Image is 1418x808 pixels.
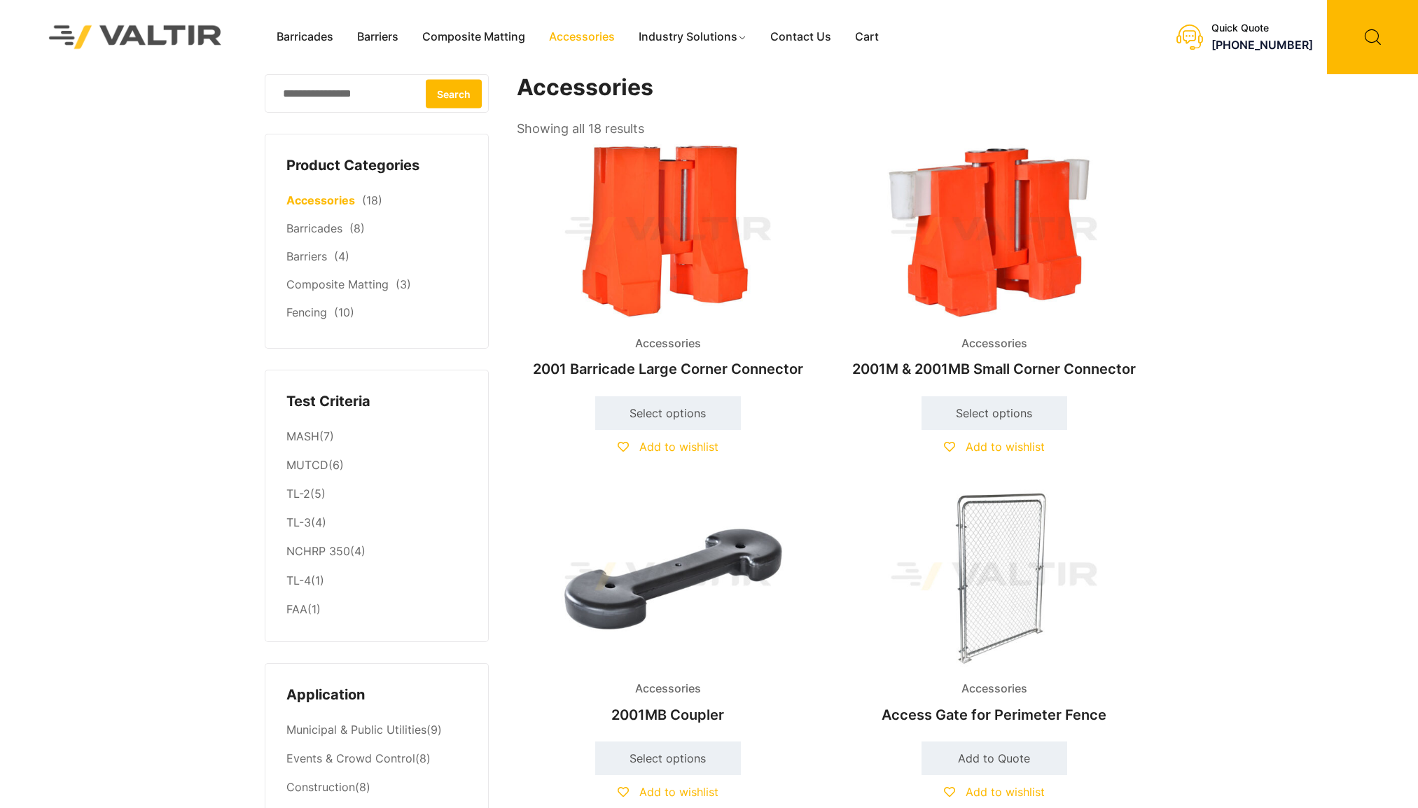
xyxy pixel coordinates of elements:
a: TL-2 [286,487,310,501]
li: (6) [286,452,467,480]
a: TL-3 [286,515,311,529]
a: TL-4 [286,573,311,587]
a: Add to cart: “Access Gate for Perimeter Fence” [922,741,1067,775]
h1: Accessories [517,74,1147,102]
a: NCHRP 350 [286,544,350,558]
li: (8) [286,774,467,802]
li: (4) [286,538,467,566]
span: Add to wishlist [966,785,1045,799]
a: Accessories2001 Barricade Large Corner Connector [517,140,819,384]
a: Add to wishlist [944,785,1045,799]
img: Valtir Rentals [31,7,240,67]
h2: 2001MB Coupler [517,699,819,730]
a: Select options for “2001MB Coupler” [595,741,741,775]
span: Add to wishlist [966,440,1045,454]
a: AccessoriesAccess Gate for Perimeter Fence [843,486,1146,730]
a: Municipal & Public Utilities [286,723,426,737]
span: Accessories [951,333,1038,354]
a: MUTCD [286,458,328,472]
a: Accessories [286,193,355,207]
span: Accessories [625,678,711,699]
span: Add to wishlist [639,440,718,454]
a: Accessories2001M & 2001MB Small Corner Connector [843,140,1146,384]
p: Showing all 18 results [517,117,644,141]
span: (10) [334,305,354,319]
h4: Product Categories [286,155,467,176]
span: (3) [396,277,411,291]
a: MASH [286,429,319,443]
h2: Access Gate for Perimeter Fence [843,699,1146,730]
a: Accessories2001MB Coupler [517,486,819,730]
li: (9) [286,716,467,745]
li: (5) [286,480,467,509]
a: FAA [286,602,307,616]
li: (8) [286,745,467,774]
h2: 2001 Barricade Large Corner Connector [517,354,819,384]
a: Industry Solutions [627,27,759,48]
li: (4) [286,509,467,538]
a: Barricades [286,221,342,235]
span: Accessories [625,333,711,354]
a: Barriers [286,249,327,263]
a: Barricades [265,27,345,48]
a: Accessories [537,27,627,48]
a: Add to wishlist [618,785,718,799]
span: (4) [334,249,349,263]
a: Cart [843,27,891,48]
a: [PHONE_NUMBER] [1211,38,1313,52]
a: Fencing [286,305,327,319]
h4: Application [286,685,467,706]
span: Add to wishlist [639,785,718,799]
span: (8) [349,221,365,235]
a: Events & Crowd Control [286,751,415,765]
a: Add to wishlist [944,440,1045,454]
a: Add to wishlist [618,440,718,454]
a: Select options for “2001M & 2001MB Small Corner Connector” [922,396,1067,430]
a: Construction [286,780,355,794]
a: Contact Us [758,27,843,48]
h4: Test Criteria [286,391,467,412]
li: (7) [286,422,467,451]
button: Search [426,79,482,108]
li: (1) [286,566,467,595]
a: Composite Matting [286,277,389,291]
a: Composite Matting [410,27,537,48]
li: (1) [286,595,467,620]
span: Accessories [951,678,1038,699]
div: Quick Quote [1211,22,1313,34]
a: Barriers [345,27,410,48]
h2: 2001M & 2001MB Small Corner Connector [843,354,1146,384]
a: Select options for “2001 Barricade Large Corner Connector” [595,396,741,430]
span: (18) [362,193,382,207]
